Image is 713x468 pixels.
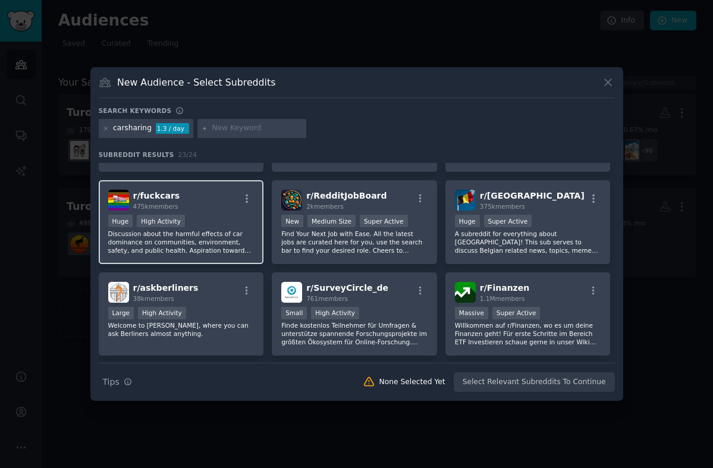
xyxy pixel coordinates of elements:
div: Large [108,307,134,319]
div: Small [281,307,307,319]
div: High Activity [138,307,186,319]
h3: New Audience - Select Subreddits [117,76,275,89]
input: New Keyword [212,123,302,134]
p: Find Your Next Job with Ease. All the latest jobs are curated here for you, use the search bar to... [281,230,428,255]
div: High Activity [311,307,359,319]
span: r/ RedditJobBoard [306,191,387,200]
img: SurveyCircle_de [281,282,302,303]
span: 23 / 24 [178,151,197,158]
span: Subreddit Results [99,150,174,159]
div: None Selected Yet [379,377,445,388]
div: Huge [108,215,133,227]
span: r/ Finanzen [480,283,529,293]
div: Massive [455,307,488,319]
img: fuckcars [108,190,129,211]
p: Willkommen auf r/Finanzen, wo es um deine Finanzen geht! Für erste Schritte im Bereich ETF Invest... [455,321,601,346]
span: Tips [103,376,120,388]
div: High Activity [137,215,185,227]
div: Huge [455,215,480,227]
img: askberliners [108,282,129,303]
span: 2k members [306,203,344,210]
img: RedditJobBoard [281,190,302,211]
div: Super Active [484,215,532,227]
p: Discussion about the harmful effects of car dominance on communities, environment, safety, and pu... [108,230,255,255]
span: r/ [GEOGRAPHIC_DATA] [480,191,585,200]
p: Finde kostenlos Teilnehmer für Umfragen & unterstütze spannende Forschungsprojekte im größten Öko... [281,321,428,346]
img: Finanzen [455,282,476,303]
span: r/ fuckcars [133,191,180,200]
div: Super Active [360,215,408,227]
span: 475k members [133,203,178,210]
button: Tips [99,372,136,392]
h3: Search keywords [99,106,172,115]
p: Welcome to [PERSON_NAME], where you can ask Berliners almost anything. [108,321,255,338]
span: r/ askberliners [133,283,199,293]
span: 38k members [133,295,174,302]
span: 375k members [480,203,525,210]
div: Super Active [492,307,541,319]
div: New [281,215,303,227]
div: Medium Size [307,215,356,227]
span: 1.1M members [480,295,525,302]
div: 1.3 / day [156,123,189,134]
span: r/ SurveyCircle_de [306,283,388,293]
p: A subreddit for everything about [GEOGRAPHIC_DATA]! This sub serves to discuss Belgian related ne... [455,230,601,255]
img: belgium [455,190,476,211]
div: carsharing [113,123,152,134]
span: 761 members [306,295,348,302]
